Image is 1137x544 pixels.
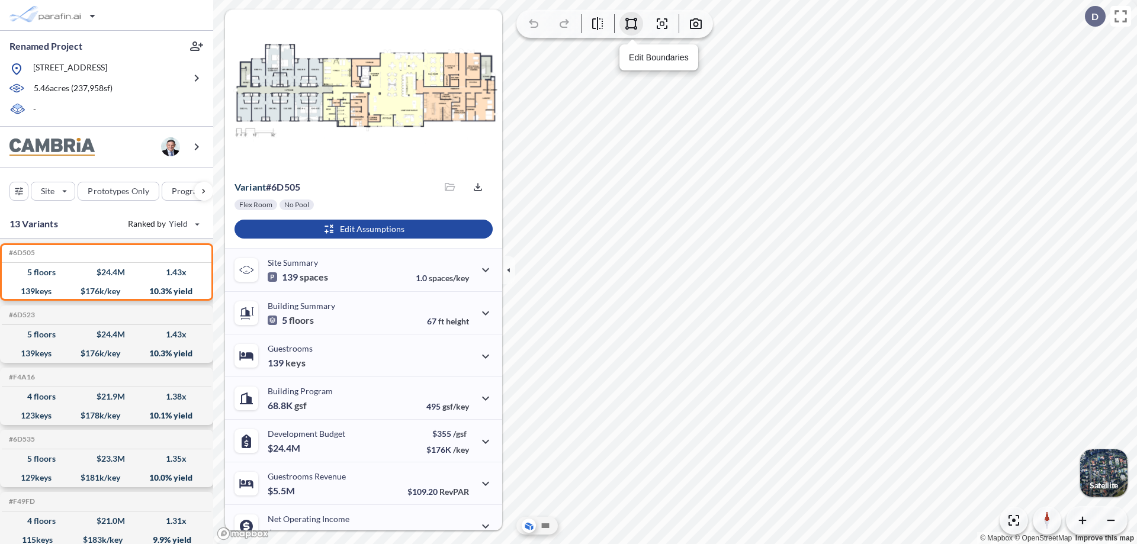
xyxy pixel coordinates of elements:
button: Ranked by Yield [118,214,207,233]
button: Aerial View [522,519,536,533]
span: Variant [235,181,266,192]
p: Building Program [268,386,333,396]
span: /gsf [453,429,467,439]
p: Edit Assumptions [340,223,404,235]
p: 5 [268,314,314,326]
p: No Pool [284,200,309,210]
h5: Click to copy the code [7,311,35,319]
span: keys [285,357,306,369]
img: Switcher Image [1080,449,1128,497]
h5: Click to copy the code [7,497,35,506]
p: # 6d505 [235,181,300,193]
span: spaces/key [429,273,469,283]
p: - [33,103,36,117]
a: OpenStreetMap [1014,534,1072,542]
h5: Click to copy the code [7,373,35,381]
p: Prototypes Only [88,185,149,197]
span: height [446,316,469,326]
p: Flex Room [239,200,272,210]
span: floors [289,314,314,326]
p: 13 Variants [9,217,58,231]
p: $109.20 [407,487,469,497]
p: $24.4M [268,442,302,454]
p: Renamed Project [9,40,82,53]
button: Switcher ImageSatellite [1080,449,1128,497]
p: Guestrooms Revenue [268,471,346,481]
h5: Click to copy the code [7,435,35,443]
p: $176K [426,445,469,455]
p: $5.5M [268,485,297,497]
p: D [1091,11,1099,22]
p: Guestrooms [268,343,313,353]
p: Program [172,185,205,197]
button: Site [31,182,75,201]
p: 1.0 [416,273,469,283]
p: Site [41,185,54,197]
span: RevPAR [439,487,469,497]
span: ft [438,316,444,326]
p: 5.46 acres ( 237,958 sf) [34,82,113,95]
button: Site Plan [538,519,553,533]
p: 139 [268,357,306,369]
p: 139 [268,271,328,283]
span: /key [453,445,469,455]
button: Edit Assumptions [235,220,493,239]
p: 68.8K [268,400,307,411]
span: spaces [300,271,328,283]
span: gsf/key [442,401,469,411]
p: 495 [426,401,469,411]
p: Site Summary [268,257,318,268]
span: margin [443,529,469,539]
p: Satellite [1090,481,1118,490]
img: BrandImage [9,138,95,156]
button: Program [162,182,226,201]
img: user logo [161,137,180,156]
h5: Click to copy the code [7,249,35,257]
p: Net Operating Income [268,514,349,524]
span: Yield [169,218,188,230]
button: Prototypes Only [78,182,159,201]
p: Building Summary [268,301,335,311]
p: [STREET_ADDRESS] [33,62,107,76]
p: Development Budget [268,429,345,439]
p: 45.0% [419,529,469,539]
a: Mapbox [980,534,1013,542]
p: 67 [427,316,469,326]
p: $2.5M [268,527,297,539]
p: Edit Boundaries [629,51,689,64]
span: gsf [294,400,307,411]
a: Improve this map [1075,534,1134,542]
a: Mapbox homepage [217,527,269,540]
p: $355 [426,429,469,439]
